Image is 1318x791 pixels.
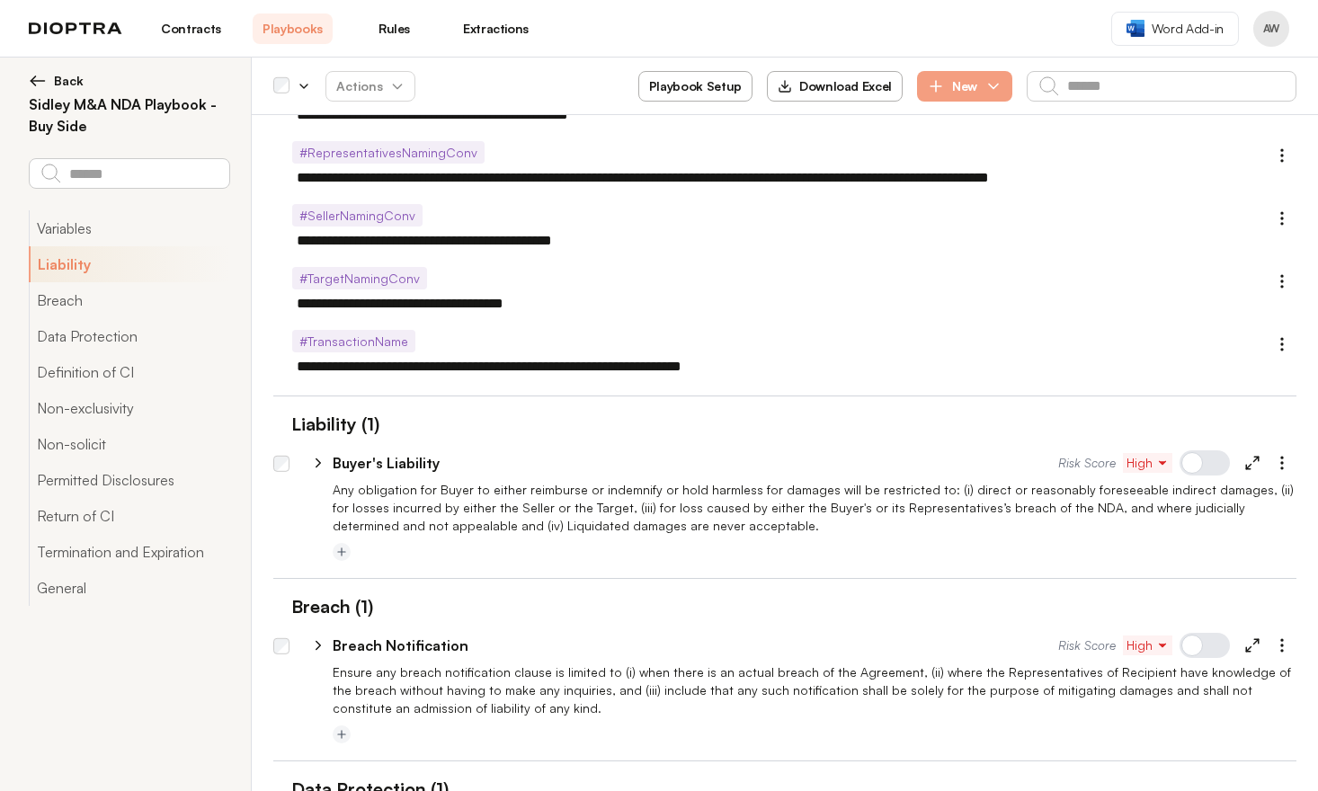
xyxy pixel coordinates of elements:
button: Variables [29,210,229,246]
button: Download Excel [767,71,903,102]
p: Breach Notification [333,635,468,656]
span: Risk Score [1058,454,1116,472]
button: Breach [29,282,229,318]
button: Return of CI [29,498,229,534]
button: Definition of CI [29,354,229,390]
button: Add tag [333,725,351,743]
button: Liability [29,246,229,282]
p: Ensure any breach notification clause is limited to (i) when there is an actual breach of the Agr... [333,663,1296,717]
span: High [1127,454,1169,472]
span: # TargetNamingConv [292,267,427,289]
button: Add tag [333,543,351,561]
button: Profile menu [1253,11,1289,47]
span: # SellerNamingConv [292,204,423,227]
h1: Breach (1) [273,593,373,620]
p: Any obligation for Buyer to either reimburse or indemnify or hold harmless for damages will be re... [333,481,1296,535]
button: Playbook Setup [638,71,753,102]
button: High [1123,453,1172,473]
img: word [1127,20,1144,37]
span: Word Add-in [1152,20,1224,38]
a: Rules [354,13,434,44]
button: General [29,570,229,606]
a: Extractions [456,13,536,44]
h2: Sidley M&A NDA Playbook - Buy Side [29,93,229,137]
button: Data Protection [29,318,229,354]
span: # RepresentativesNamingConv [292,141,485,164]
button: Permitted Disclosures [29,462,229,498]
button: High [1123,635,1172,655]
button: Actions [325,71,415,102]
span: High [1127,636,1169,654]
a: Playbooks [253,13,333,44]
span: Back [54,72,84,90]
span: Actions [322,70,419,102]
img: logo [29,22,122,35]
div: Select all [273,78,289,94]
img: left arrow [29,72,47,90]
h1: Liability (1) [273,411,379,438]
span: # TransactionName [292,330,415,352]
span: Risk Score [1058,636,1116,654]
button: New [917,71,1012,102]
a: Word Add-in [1111,12,1239,46]
button: Termination and Expiration [29,534,229,570]
a: Contracts [151,13,231,44]
button: Back [29,72,229,90]
button: Non-exclusivity [29,390,229,426]
button: Non-solicit [29,426,229,462]
p: Buyer's Liability [333,452,440,474]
